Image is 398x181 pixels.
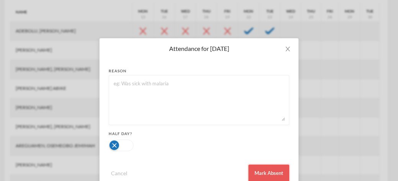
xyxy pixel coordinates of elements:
[109,131,289,137] div: Half Day?
[277,38,298,60] button: Close
[109,68,289,74] div: reason
[109,169,130,178] button: Cancel
[285,46,291,52] i: icon: close
[109,44,289,53] div: Attendance for [DATE]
